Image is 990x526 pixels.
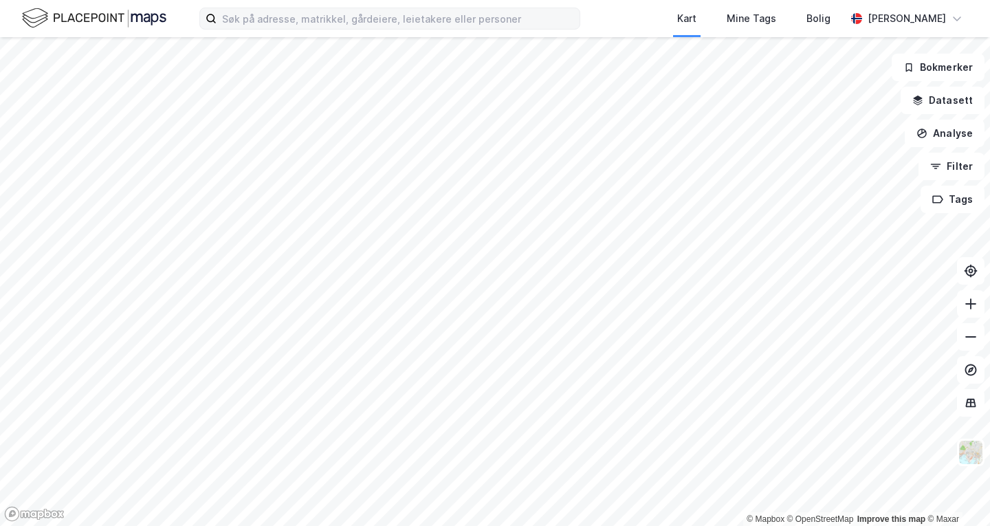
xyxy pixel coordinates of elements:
[921,186,984,213] button: Tags
[892,54,984,81] button: Bokmerker
[918,153,984,180] button: Filter
[857,514,925,524] a: Improve this map
[921,460,990,526] iframe: Chat Widget
[4,506,65,522] a: Mapbox homepage
[677,10,696,27] div: Kart
[806,10,830,27] div: Bolig
[868,10,946,27] div: [PERSON_NAME]
[787,514,854,524] a: OpenStreetMap
[217,8,580,29] input: Søk på adresse, matrikkel, gårdeiere, leietakere eller personer
[22,6,166,30] img: logo.f888ab2527a4732fd821a326f86c7f29.svg
[958,439,984,465] img: Z
[905,120,984,147] button: Analyse
[747,514,784,524] a: Mapbox
[727,10,776,27] div: Mine Tags
[921,460,990,526] div: Kontrollprogram for chat
[901,87,984,114] button: Datasett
